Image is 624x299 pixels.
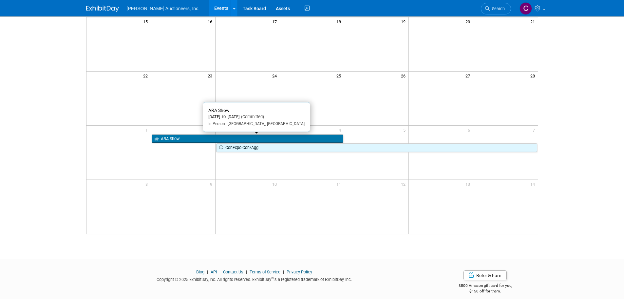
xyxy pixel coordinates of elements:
span: 21 [530,17,538,26]
span: 6 [467,126,473,134]
span: 13 [465,180,473,188]
img: Cyndi Wade [520,2,532,15]
span: 17 [272,17,280,26]
span: 27 [465,72,473,80]
span: 28 [530,72,538,80]
span: [GEOGRAPHIC_DATA], [GEOGRAPHIC_DATA] [225,121,305,126]
span: (Committed) [239,114,264,119]
span: 20 [465,17,473,26]
span: 23 [207,72,215,80]
a: Terms of Service [250,269,280,274]
span: ARA Show [208,108,229,113]
span: | [244,269,249,274]
span: | [205,269,210,274]
span: 26 [400,72,408,80]
span: 14 [530,180,538,188]
a: Search [481,3,511,14]
span: 25 [336,72,344,80]
span: 9 [209,180,215,188]
span: 5 [403,126,408,134]
span: 19 [400,17,408,26]
span: 22 [142,72,151,80]
span: 1 [145,126,151,134]
span: 11 [336,180,344,188]
span: | [281,269,286,274]
sup: ® [271,276,274,280]
span: [PERSON_NAME] Auctioneers, Inc. [127,6,200,11]
span: In-Person [208,121,225,126]
span: Search [490,6,505,11]
img: ExhibitDay [86,6,119,12]
div: $500 Amazon gift card for you, [432,279,538,294]
span: 4 [338,126,344,134]
span: 24 [272,72,280,80]
a: API [211,269,217,274]
span: 12 [400,180,408,188]
a: ARA Show [152,135,344,143]
div: $150 off for them. [432,288,538,294]
span: 7 [532,126,538,134]
a: Contact Us [223,269,243,274]
div: [DATE] to [DATE] [208,114,305,120]
span: 18 [336,17,344,26]
span: | [218,269,222,274]
span: 10 [272,180,280,188]
div: Copyright © 2025 ExhibitDay, Inc. All rights reserved. ExhibitDay is a registered trademark of Ex... [86,275,423,283]
span: 15 [142,17,151,26]
a: Blog [196,269,204,274]
a: Refer & Earn [463,270,507,280]
span: 16 [207,17,215,26]
a: ConExpo Con/Agg [216,143,537,152]
a: Privacy Policy [287,269,312,274]
span: 8 [145,180,151,188]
